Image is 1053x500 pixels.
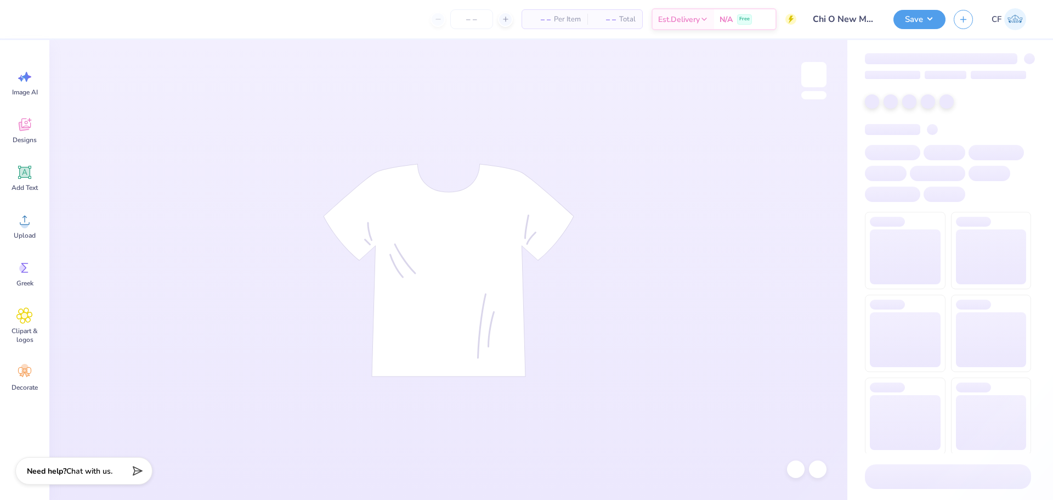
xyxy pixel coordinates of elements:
[66,466,112,476] span: Chat with us.
[805,8,885,30] input: Untitled Design
[739,15,750,23] span: Free
[1004,8,1026,30] img: Cholo Fernandez
[450,9,493,29] input: – –
[992,13,1001,26] span: CF
[13,136,37,144] span: Designs
[720,14,733,25] span: N/A
[529,14,551,25] span: – –
[987,8,1031,30] a: CF
[16,279,33,288] span: Greek
[554,14,581,25] span: Per Item
[893,10,946,29] button: Save
[12,383,38,392] span: Decorate
[323,164,574,377] img: tee-skeleton.svg
[14,231,36,240] span: Upload
[27,466,66,476] strong: Need help?
[12,88,38,97] span: Image AI
[619,14,636,25] span: Total
[12,183,38,192] span: Add Text
[7,327,43,344] span: Clipart & logos
[658,14,700,25] span: Est. Delivery
[594,14,616,25] span: – –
